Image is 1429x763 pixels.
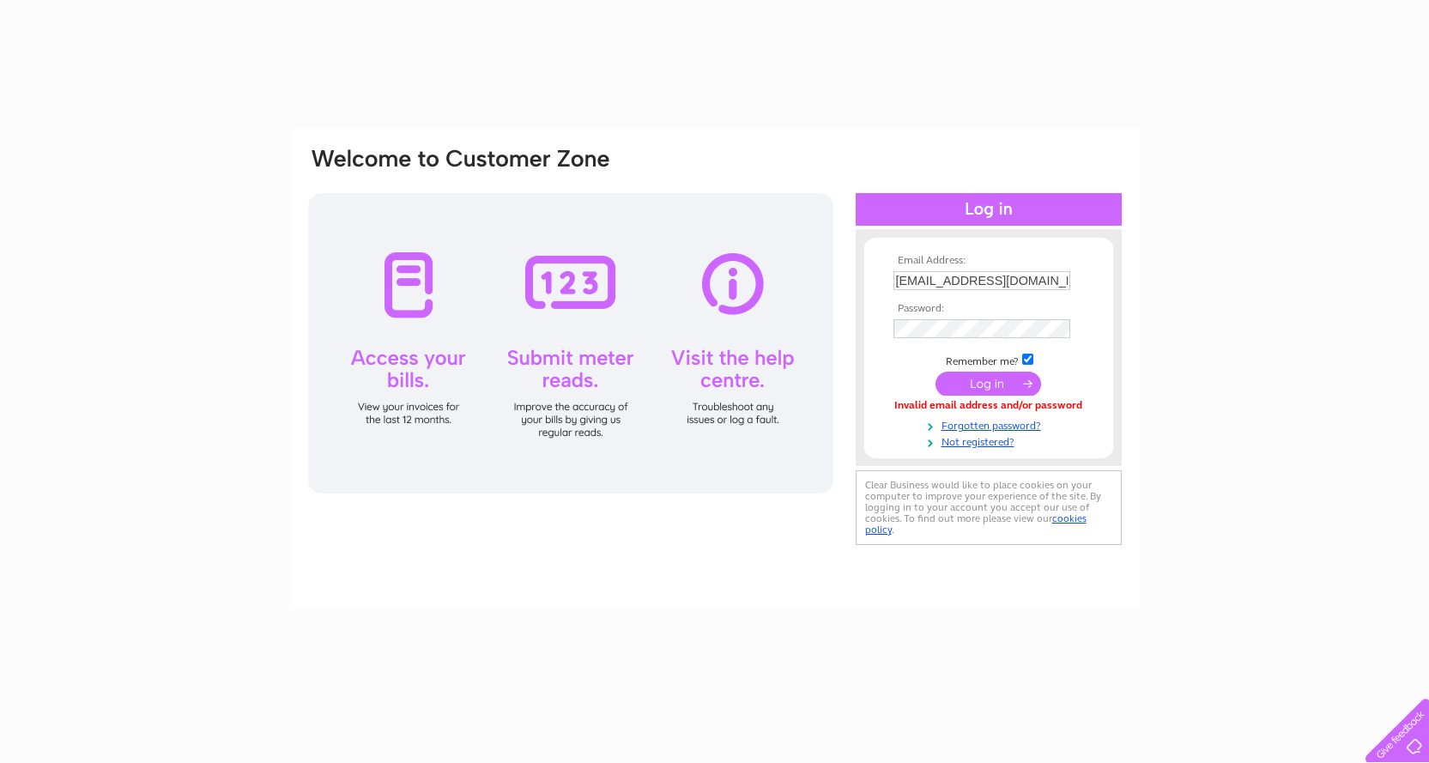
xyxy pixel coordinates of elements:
[865,512,1087,536] a: cookies policy
[893,416,1088,433] a: Forgotten password?
[889,303,1088,315] th: Password:
[889,255,1088,267] th: Email Address:
[936,372,1041,396] input: Submit
[893,400,1084,412] div: Invalid email address and/or password
[856,470,1122,545] div: Clear Business would like to place cookies on your computer to improve your experience of the sit...
[889,351,1088,368] td: Remember me?
[893,433,1088,449] a: Not registered?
